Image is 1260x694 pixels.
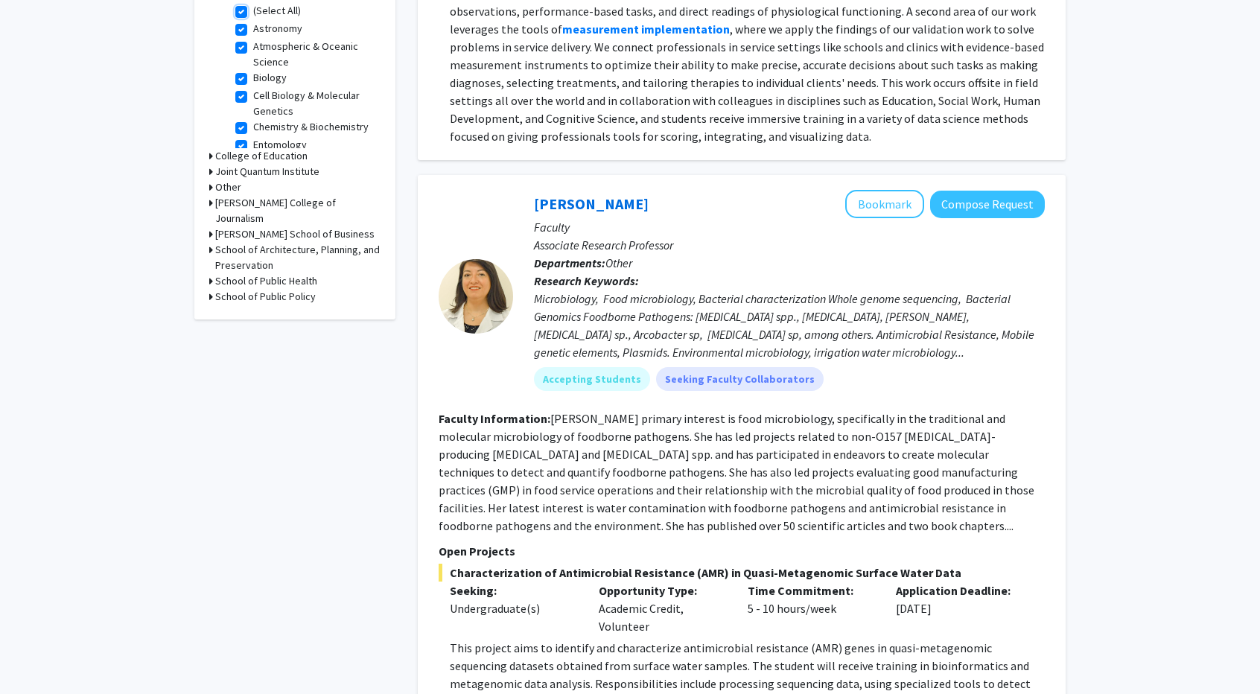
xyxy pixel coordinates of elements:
p: Time Commitment: [748,582,874,599]
b: Faculty Information: [439,411,550,426]
mat-chip: Accepting Students [534,367,650,391]
p: Application Deadline: [896,582,1022,599]
iframe: Chat [11,627,63,683]
label: Astronomy [253,21,302,36]
p: Associate Research Professor [534,236,1045,254]
div: Academic Credit, Volunteer [588,582,736,635]
p: Seeking: [450,582,576,599]
a: [PERSON_NAME] [534,194,649,213]
h3: [PERSON_NAME] School of Business [215,226,375,242]
label: Atmospheric & Oceanic Science [253,39,377,70]
b: Departments: [534,255,605,270]
p: Opportunity Type: [599,582,725,599]
p: Open Projects [439,542,1045,560]
div: [DATE] [885,582,1034,635]
label: Cell Biology & Molecular Genetics [253,88,377,119]
div: 5 - 10 hours/week [736,582,885,635]
span: Characterization of Antimicrobial Resistance (AMR) in Quasi-Metagenomic Surface Water Data [439,564,1045,582]
div: Undergraduate(s) [450,599,576,617]
span: Other [605,255,632,270]
h3: School of Public Health [215,273,317,289]
b: Research Keywords: [534,273,639,288]
label: Biology [253,70,287,86]
mat-chip: Seeking Faculty Collaborators [656,367,824,391]
div: Microbiology, Food microbiology, Bacterial characterization Whole genome sequencing, Bacterial Ge... [534,290,1045,361]
label: Chemistry & Biochemistry [253,119,369,135]
h3: Joint Quantum Institute [215,164,319,179]
a: measurement implementation [562,22,730,36]
h3: College of Education [215,148,308,164]
label: (Select All) [253,3,301,19]
button: Compose Request to Magaly Toro [930,191,1045,218]
fg-read-more: [PERSON_NAME] primary interest is food microbiology, specifically in the traditional and molecula... [439,411,1034,533]
h3: Other [215,179,241,195]
h3: School of Public Policy [215,289,316,305]
button: Add Magaly Toro to Bookmarks [845,190,924,218]
h3: School of Architecture, Planning, and Preservation [215,242,381,273]
h3: [PERSON_NAME] College of Journalism [215,195,381,226]
label: Entomology [253,137,307,153]
p: Faculty [534,218,1045,236]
